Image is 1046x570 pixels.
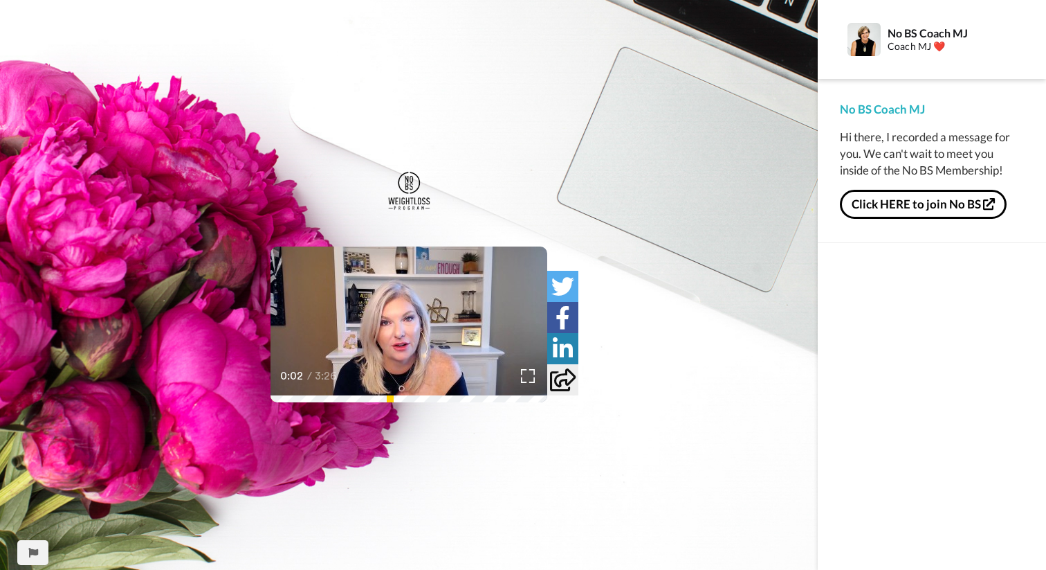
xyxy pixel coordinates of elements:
[315,368,339,384] span: 3:26
[521,369,535,383] img: Full screen
[307,368,312,384] span: /
[840,129,1024,179] div: Hi there, I recorded a message for you. We can't wait to meet you inside of the No BS Membership!
[847,23,881,56] img: Profile Image
[888,41,1023,53] div: Coach MJ ❤️
[840,101,1024,118] div: No BS Coach MJ
[379,164,439,220] img: c5fde812-9196-475b-b8a7-74dfc215c769
[888,26,1023,39] div: No BS Coach MJ
[840,190,1007,219] button: Click HERE to join No BS
[280,368,304,384] span: 0:02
